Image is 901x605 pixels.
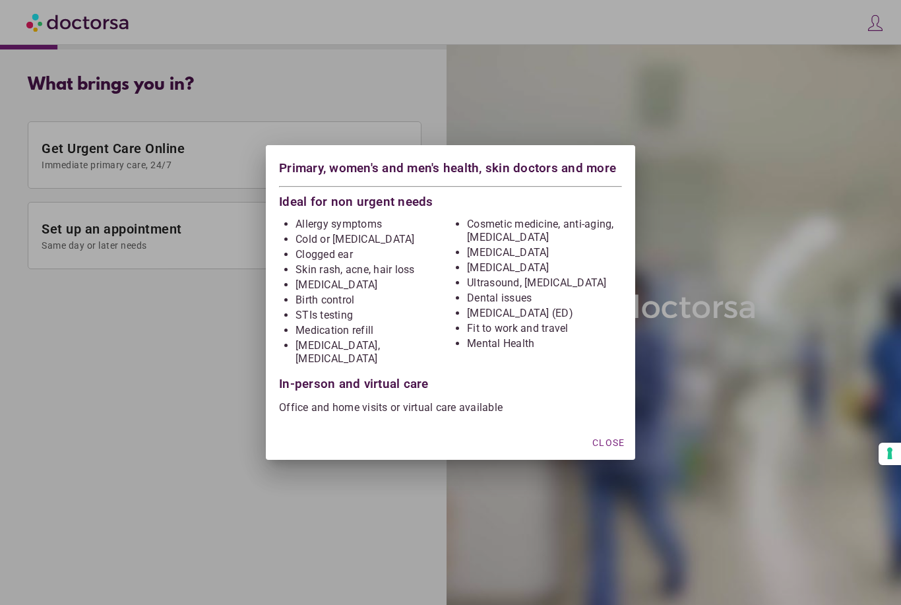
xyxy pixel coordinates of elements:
[279,192,622,208] div: Ideal for non urgent needs
[279,367,622,391] div: In-person and virtual care
[467,261,622,274] li: [MEDICAL_DATA]
[592,437,625,448] span: Close
[467,276,622,290] li: Ultrasound, [MEDICAL_DATA]
[295,218,450,231] li: Allergy symptoms
[295,233,450,246] li: Cold or [MEDICAL_DATA]
[587,431,630,455] button: Close
[467,246,622,259] li: [MEDICAL_DATA]
[279,401,622,414] p: Office and home visits or virtual care available
[279,158,622,181] div: Primary, women's and men's health, skin doctors and more
[295,309,450,322] li: STIs testing
[295,324,450,337] li: Medication refill
[467,337,622,350] li: Mental Health
[879,443,901,465] button: Your consent preferences for tracking technologies
[295,263,450,276] li: Skin rash, acne, hair loss
[295,294,450,307] li: Birth control
[467,307,622,320] li: [MEDICAL_DATA] (ED)
[467,218,622,244] li: Cosmetic medicine, anti-aging, [MEDICAL_DATA]
[295,248,450,261] li: Clogged ear
[295,339,450,366] li: [MEDICAL_DATA], [MEDICAL_DATA]
[295,278,450,292] li: [MEDICAL_DATA]
[467,322,622,335] li: Fit to work and travel
[467,292,622,305] li: Dental issues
